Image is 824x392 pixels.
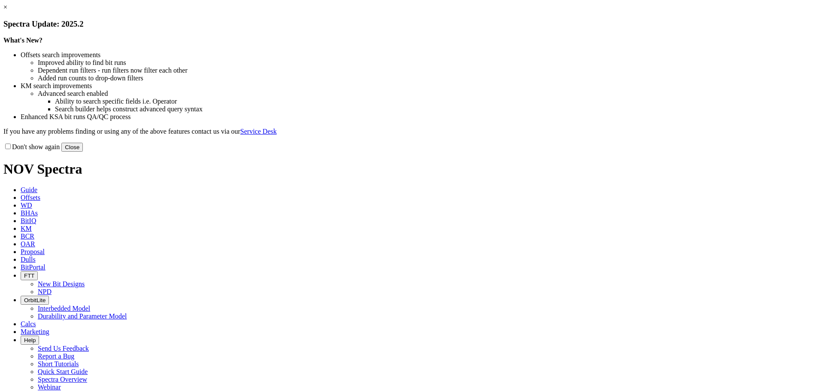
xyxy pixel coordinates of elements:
[38,352,74,360] a: Report a Bug
[21,233,34,240] span: BCR
[38,312,127,320] a: Durability and Parameter Model
[38,90,821,98] li: Advanced search enabled
[21,263,45,271] span: BitPortal
[21,202,32,209] span: WD
[38,74,821,82] li: Added run counts to drop-down filters
[38,383,61,391] a: Webinar
[3,19,821,29] h3: Spectra Update: 2025.2
[21,256,36,263] span: Dulls
[21,51,821,59] li: Offsets search improvements
[21,240,35,248] span: OAR
[24,273,34,279] span: FTT
[21,209,38,217] span: BHAs
[5,144,11,149] input: Don't show again
[21,186,37,193] span: Guide
[38,59,821,67] li: Improved ability to find bit runs
[21,225,32,232] span: KM
[38,280,85,288] a: New Bit Designs
[38,368,88,375] a: Quick Start Guide
[240,128,277,135] a: Service Desk
[21,194,40,201] span: Offsets
[24,297,45,303] span: OrbitLite
[38,360,79,367] a: Short Tutorials
[38,345,89,352] a: Send Us Feedback
[3,161,821,177] h1: NOV Spectra
[38,288,51,295] a: NPD
[21,113,821,121] li: Enhanced KSA bit runs QA/QC process
[55,98,821,105] li: Ability to search specific fields i.e. Operator
[21,320,36,328] span: Calcs
[55,105,821,113] li: Search builder helps construct advanced query syntax
[38,376,87,383] a: Spectra Overview
[3,128,821,135] p: If you have any problems finding or using any of the above features contact us via our
[21,217,36,224] span: BitIQ
[3,37,42,44] strong: What's New?
[24,337,36,343] span: Help
[61,143,83,152] button: Close
[3,3,7,11] a: ×
[38,67,821,74] li: Dependent run filters - run filters now filter each other
[3,143,60,150] label: Don't show again
[21,328,49,335] span: Marketing
[21,248,45,255] span: Proposal
[21,82,821,90] li: KM search improvements
[38,305,90,312] a: Interbedded Model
